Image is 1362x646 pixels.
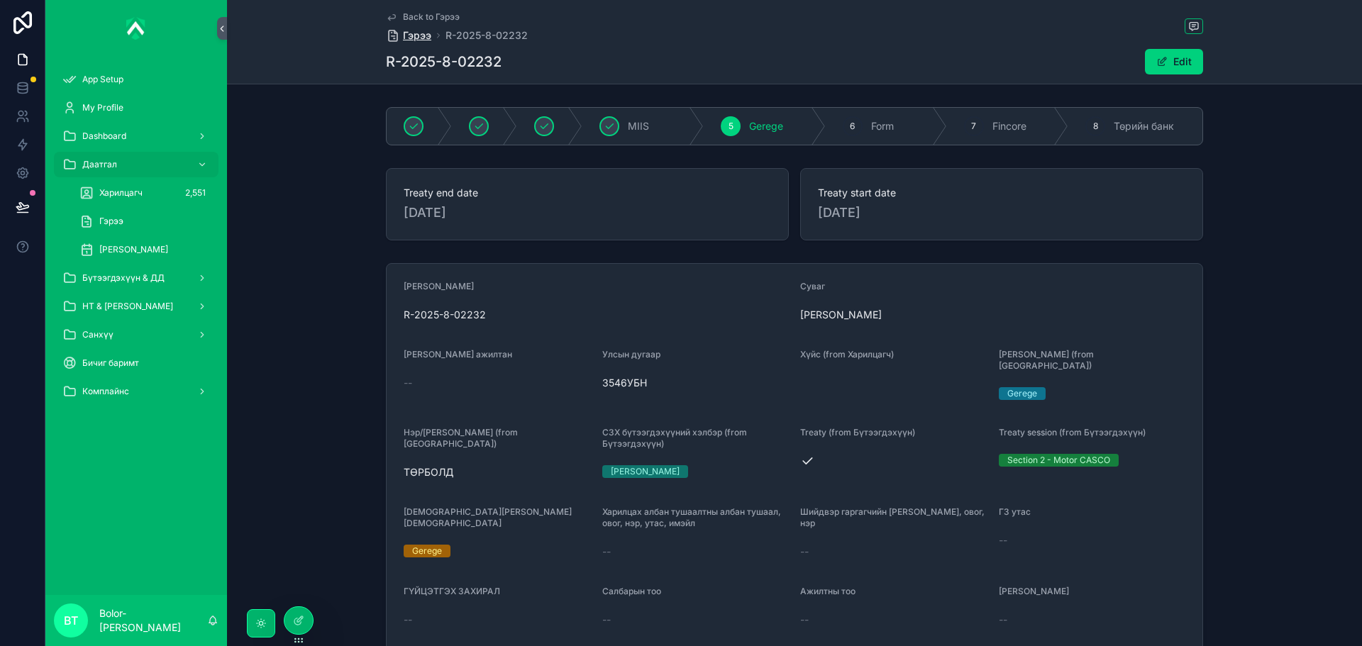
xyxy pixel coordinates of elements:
[818,203,1185,223] span: [DATE]
[64,612,78,629] span: BT
[82,386,129,397] span: Комплайнс
[412,545,442,557] div: Gerege
[404,281,474,291] span: [PERSON_NAME]
[800,545,809,559] span: --
[54,350,218,376] a: Бичиг баримт
[999,349,1094,371] span: [PERSON_NAME] (from [GEOGRAPHIC_DATA])
[749,119,783,133] span: Gerege
[45,57,227,423] div: scrollable content
[999,613,1007,627] span: --
[403,28,431,43] span: Гэрээ
[71,180,218,206] a: Харилцагч2,551
[82,74,123,85] span: App Setup
[99,244,168,255] span: [PERSON_NAME]
[126,17,146,40] img: App logo
[602,586,661,596] span: Салбарын тоо
[1145,49,1203,74] button: Edit
[850,121,855,132] span: 6
[82,329,113,340] span: Санхүү
[999,533,1007,547] span: --
[82,272,165,284] span: Бүтээгдэхүүн & ДД
[82,301,173,312] span: НТ & [PERSON_NAME]
[99,187,143,199] span: Харилцагч
[800,281,825,291] span: Суваг
[729,121,733,132] span: 5
[404,613,412,627] span: --
[181,184,210,201] div: 2,551
[404,506,572,528] span: [DEMOGRAPHIC_DATA][PERSON_NAME][DEMOGRAPHIC_DATA]
[800,586,856,596] span: Ажилтны тоо
[404,203,771,223] span: [DATE]
[999,506,1031,517] span: ГЗ утас
[999,427,1146,438] span: Treaty session (from Бүтээгдэхүүн)
[404,308,789,322] span: R-2025-8-02232
[602,349,660,360] span: Улсын дугаар
[1007,454,1110,467] div: Section 2 - Motor CASCO
[818,186,1185,200] span: Treaty start date
[800,613,809,627] span: --
[800,308,1185,322] span: [PERSON_NAME]
[404,586,500,596] span: ГҮЙЦЭТГЭХ ЗАХИРАЛ
[386,52,502,72] h1: R-2025-8-02232
[404,465,591,479] span: ТӨРБОЛД
[445,28,528,43] a: R-2025-8-02232
[71,237,218,262] a: [PERSON_NAME]
[54,152,218,177] a: Даатгал
[386,28,431,43] a: Гэрээ
[999,586,1069,596] span: [PERSON_NAME]
[71,208,218,234] a: Гэрээ
[54,322,218,347] a: Санхүү
[871,119,894,133] span: Form
[992,119,1026,133] span: Fincore
[1007,387,1037,400] div: Gerege
[99,216,123,227] span: Гэрээ
[800,506,985,528] span: Шийдвэр гаргагчийн [PERSON_NAME], овог, нэр
[602,427,747,449] span: СЗХ бүтээгдэхүүний хэлбэр (from Бүтээгдэхүүн)
[404,427,518,449] span: Нэр/[PERSON_NAME] (from [GEOGRAPHIC_DATA])
[404,186,771,200] span: Treaty end date
[602,376,790,390] span: 3546УБН
[54,294,218,319] a: НТ & [PERSON_NAME]
[82,130,126,142] span: Dashboard
[54,379,218,404] a: Комплайнс
[602,613,611,627] span: --
[602,545,611,559] span: --
[1114,119,1174,133] span: Төрийн банк
[404,349,512,360] span: [PERSON_NAME] ажилтан
[800,349,894,360] span: Хүйс (from Харилцагч)
[99,606,207,635] p: Bolor-[PERSON_NAME]
[82,357,139,369] span: Бичиг баримт
[404,376,412,390] span: --
[82,159,117,170] span: Даатгал
[54,123,218,149] a: Dashboard
[54,265,218,291] a: Бүтээгдэхүүн & ДД
[1093,121,1098,132] span: 8
[611,465,680,478] div: [PERSON_NAME]
[403,11,460,23] span: Back to Гэрээ
[82,102,123,113] span: My Profile
[54,67,218,92] a: App Setup
[602,506,781,528] span: Харилцах албан тушаалтны албан тушаал, овог, нэр, утас, имэйл
[628,119,649,133] span: MIIS
[386,11,460,23] a: Back to Гэрээ
[971,121,976,132] span: 7
[800,427,915,438] span: Treaty (from Бүтээгдэхүүн)
[54,95,218,121] a: My Profile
